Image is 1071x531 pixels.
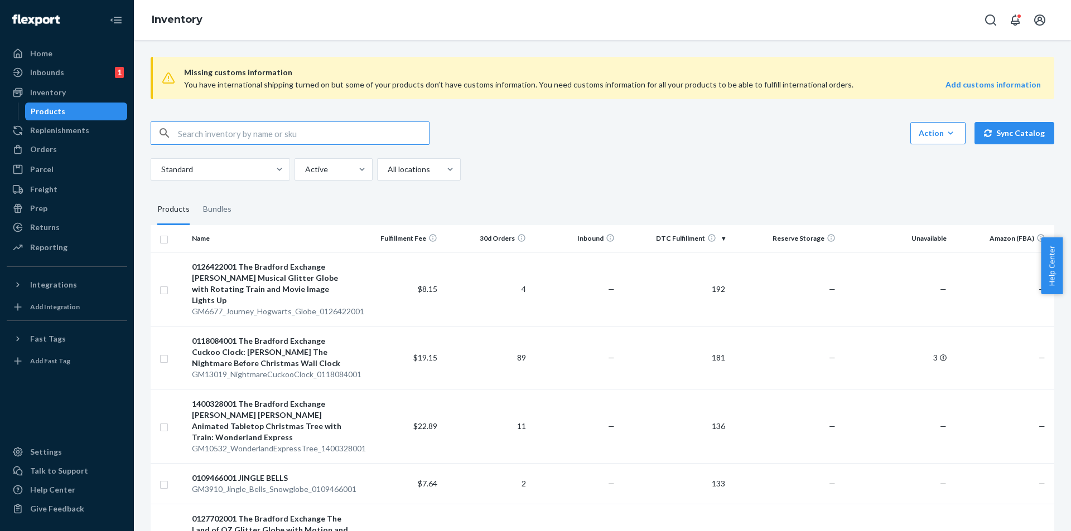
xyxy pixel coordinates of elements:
[974,122,1054,144] button: Sync Catalog
[1039,284,1045,294] span: —
[304,164,305,175] input: Active
[184,79,870,90] div: You have international shipping turned on but some of your products don’t have customs informatio...
[442,389,530,463] td: 11
[442,326,530,389] td: 89
[619,326,730,389] td: 181
[7,45,127,62] a: Home
[418,284,437,294] span: $8.15
[608,479,615,488] span: —
[7,330,127,348] button: Fast Tags
[7,121,127,139] a: Replenishments
[1039,353,1045,362] span: —
[442,252,530,326] td: 4
[413,421,437,431] span: $22.89
[152,13,202,26] a: Inventory
[1039,421,1045,431] span: —
[143,4,211,36] ol: breadcrumbs
[530,225,619,252] th: Inbound
[30,333,66,344] div: Fast Tags
[30,203,47,214] div: Prep
[919,128,957,139] div: Action
[829,284,836,294] span: —
[30,446,62,457] div: Settings
[105,9,127,31] button: Close Navigation
[980,9,1002,31] button: Open Search Box
[7,481,127,499] a: Help Center
[945,80,1041,89] strong: Add customs information
[840,326,951,389] td: 3
[30,184,57,195] div: Freight
[7,181,127,198] a: Freight
[7,199,127,217] a: Prep
[7,238,127,256] a: Reporting
[413,353,437,362] span: $19.15
[354,225,442,252] th: Fulfillment Fee
[157,194,190,225] div: Products
[178,122,429,144] input: Search inventory by name or sku
[829,479,836,488] span: —
[25,103,128,120] a: Products
[7,276,127,294] button: Integrations
[945,79,1041,90] a: Add customs information
[31,106,65,117] div: Products
[192,261,349,306] div: 0126422001 The Bradford Exchange [PERSON_NAME] Musical Glitter Globe with Rotating Train and Movi...
[829,421,836,431] span: —
[192,369,349,380] div: GM13019_NightmareCuckooClock_0118084001
[115,67,124,78] div: 1
[203,194,231,225] div: Bundles
[192,472,349,484] div: 0109466001 JINGLE BELLS
[608,421,615,431] span: —
[187,225,354,252] th: Name
[387,164,388,175] input: All locations
[30,87,66,98] div: Inventory
[30,503,84,514] div: Give Feedback
[730,225,840,252] th: Reserve Storage
[940,421,947,431] span: —
[619,389,730,463] td: 136
[30,302,80,311] div: Add Integration
[951,225,1054,252] th: Amazon (FBA)
[30,356,70,366] div: Add Fast Tag
[30,242,67,253] div: Reporting
[30,279,77,290] div: Integrations
[840,225,951,252] th: Unavailable
[30,222,60,233] div: Returns
[442,225,530,252] th: 30d Orders
[1041,237,1063,294] button: Help Center
[30,125,89,136] div: Replenishments
[619,252,730,326] td: 192
[7,500,127,518] button: Give Feedback
[608,284,615,294] span: —
[1004,9,1026,31] button: Open notifications
[829,353,836,362] span: —
[7,298,127,316] a: Add Integration
[7,140,127,158] a: Orders
[608,353,615,362] span: —
[418,479,437,488] span: $7.64
[7,218,127,236] a: Returns
[192,443,349,454] div: GM10532_WonderlandExpressTree_1400328001
[192,335,349,369] div: 0118084001 The Bradford Exchange Cuckoo Clock: [PERSON_NAME] The Nightmare Before Christmas Wall ...
[30,465,88,476] div: Talk to Support
[184,66,1041,79] span: Missing customs information
[442,463,530,504] td: 2
[1029,9,1051,31] button: Open account menu
[30,48,52,59] div: Home
[192,398,349,443] div: 1400328001 The Bradford Exchange [PERSON_NAME] [PERSON_NAME] Animated Tabletop Christmas Tree wit...
[30,164,54,175] div: Parcel
[910,122,966,144] button: Action
[7,160,127,178] a: Parcel
[7,462,127,480] a: Talk to Support
[619,225,730,252] th: DTC Fulfillment
[7,443,127,461] a: Settings
[30,67,64,78] div: Inbounds
[7,64,127,81] a: Inbounds1
[940,284,947,294] span: —
[30,144,57,155] div: Orders
[7,84,127,101] a: Inventory
[192,306,349,317] div: GM6677_Journey_Hogwarts_Globe_0126422001
[30,484,75,495] div: Help Center
[192,484,349,495] div: GM3910_Jingle_Bells_Snowglobe_0109466001
[940,479,947,488] span: —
